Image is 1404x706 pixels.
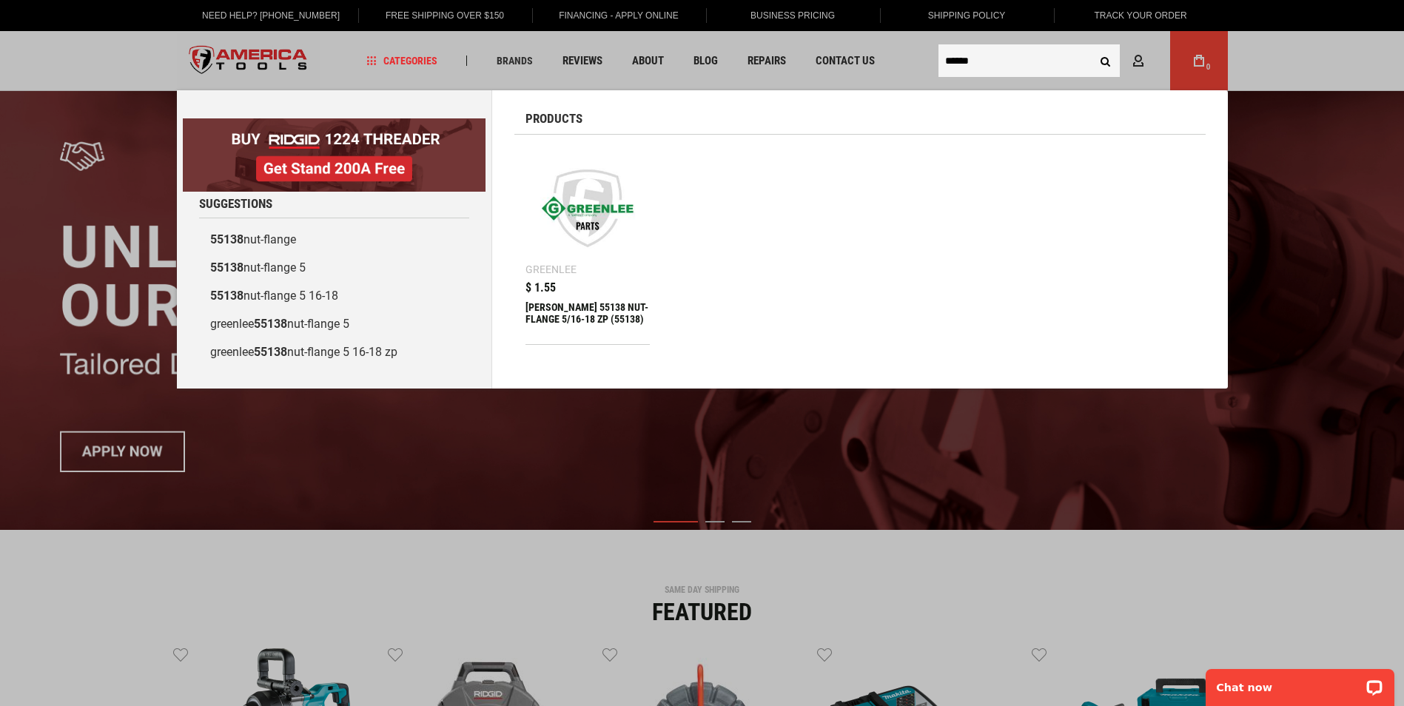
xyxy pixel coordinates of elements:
[199,282,469,310] a: 55138nut-flange 5 16-18
[533,153,643,263] img: Greenlee 55138 NUT-FLANGE 5/16-18 ZP (55138)
[1092,47,1120,75] button: Search
[254,345,287,359] b: 55138
[366,56,437,66] span: Categories
[525,301,651,337] div: Greenlee 55138 NUT-FLANGE 5/16-18 ZP (55138)
[525,112,582,125] span: Products
[210,289,243,303] b: 55138
[497,56,533,66] span: Brands
[525,264,577,275] div: Greenlee
[183,118,486,192] img: BOGO: Buy RIDGID® 1224 Threader, Get Stand 200A Free!
[199,310,469,338] a: greenlee55138nut-flange 5
[254,317,287,331] b: 55138
[525,282,556,294] span: $ 1.55
[1196,659,1404,706] iframe: LiveChat chat widget
[183,118,486,130] a: BOGO: Buy RIDGID® 1224 Threader, Get Stand 200A Free!
[210,260,243,275] b: 55138
[490,51,540,71] a: Brands
[210,232,243,246] b: 55138
[199,338,469,366] a: greenlee55138nut-flange 5 16-18 zp
[199,254,469,282] a: 55138nut-flange 5
[525,146,651,344] a: Greenlee 55138 NUT-FLANGE 5/16-18 ZP (55138) Greenlee $ 1.55 [PERSON_NAME] 55138 NUT-FLANGE 5/16-...
[360,51,444,71] a: Categories
[199,198,272,210] span: Suggestions
[199,226,469,254] a: 55138nut-flange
